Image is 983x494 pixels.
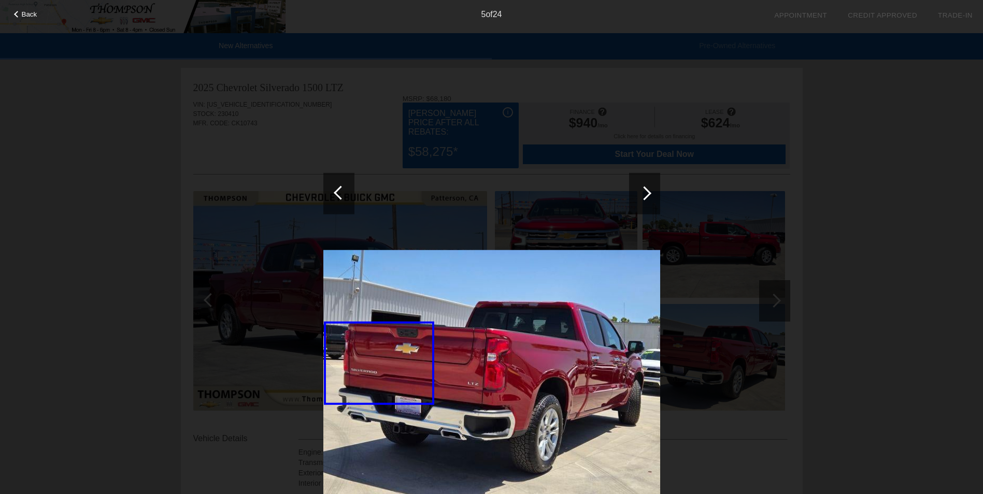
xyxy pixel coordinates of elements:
a: Trade-In [938,11,973,19]
a: Credit Approved [848,11,917,19]
span: Back [22,10,37,18]
span: 24 [493,10,502,19]
a: Appointment [774,11,827,19]
span: 5 [481,10,486,19]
